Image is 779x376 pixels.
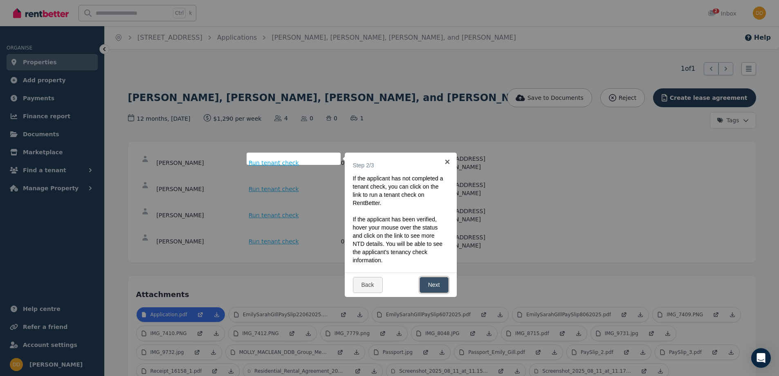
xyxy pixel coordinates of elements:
a: × [438,153,457,171]
p: If the applicant has not completed a tenant check, you can click on the link to run a tenant chec... [353,174,444,207]
a: Back [353,277,383,293]
span: Run tenant check [249,159,299,167]
a: Next [420,277,449,293]
div: Open Intercom Messenger [751,348,771,368]
p: If the applicant has been verified, hover your mouse over the status and click on the link to see... [353,215,444,264]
